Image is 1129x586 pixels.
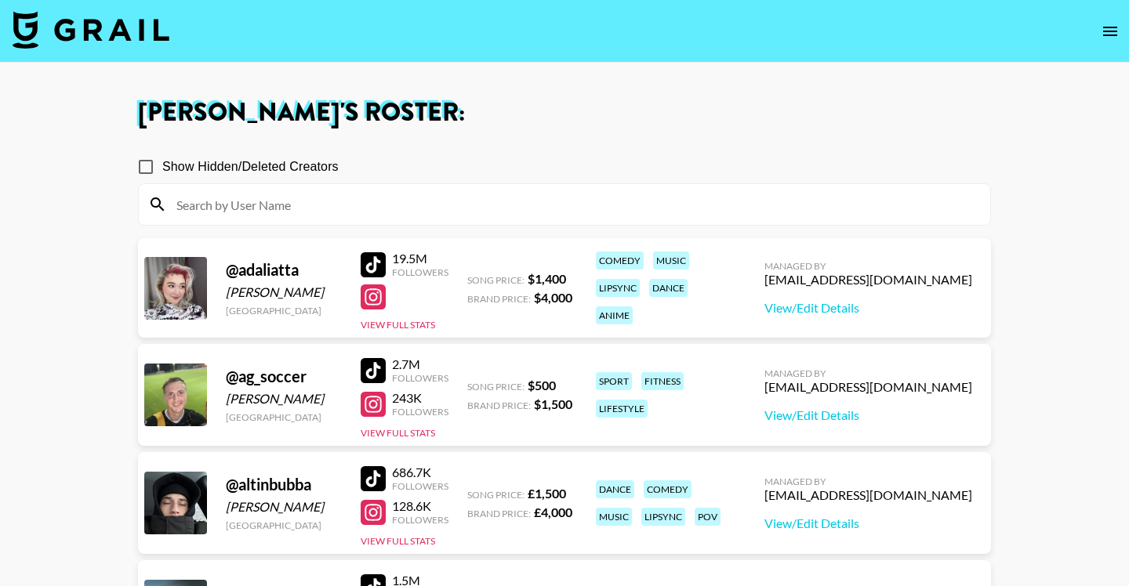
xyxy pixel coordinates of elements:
div: [PERSON_NAME] [226,284,342,300]
span: Song Price: [467,274,525,286]
button: View Full Stats [361,427,435,439]
span: Song Price: [467,381,525,392]
strong: $ 1,500 [534,396,572,411]
div: 243K [392,390,448,406]
div: 686.7K [392,465,448,480]
div: Followers [392,480,448,492]
div: dance [596,480,634,498]
div: [EMAIL_ADDRESS][DOMAIN_NAME] [764,487,972,503]
button: open drawer [1095,16,1126,47]
a: View/Edit Details [764,407,972,423]
div: music [596,508,632,526]
div: Managed By [764,260,972,272]
input: Search by User Name [167,192,981,217]
strong: $ 500 [528,378,556,392]
div: Managed By [764,476,972,487]
span: Brand Price: [467,400,531,411]
div: Followers [392,406,448,418]
span: Brand Price: [467,293,531,305]
div: 128.6K [392,498,448,514]
div: 2.7M [392,356,448,372]
div: fitness [641,372,684,390]
a: View/Edit Details [764,515,972,531]
div: lifestyle [596,400,648,418]
div: [GEOGRAPHIC_DATA] [226,305,342,317]
div: @ altinbubba [226,475,342,494]
div: [GEOGRAPHIC_DATA] [226,519,342,531]
div: [PERSON_NAME] [226,391,342,407]
div: pov [695,508,721,526]
div: @ ag_soccer [226,367,342,386]
div: [PERSON_NAME] [226,499,342,515]
div: Managed By [764,367,972,379]
strong: £ 4,000 [534,505,572,519]
h1: [PERSON_NAME] 's Roster: [138,100,991,125]
div: music [653,251,689,269]
div: lipsync [596,279,640,297]
img: Grail Talent [13,11,169,49]
div: 19.5M [392,251,448,266]
div: comedy [596,251,644,269]
div: [EMAIL_ADDRESS][DOMAIN_NAME] [764,272,972,288]
div: Followers [392,372,448,384]
strong: $ 1,400 [528,271,566,286]
div: dance [649,279,688,297]
button: View Full Stats [361,319,435,331]
div: [EMAIL_ADDRESS][DOMAIN_NAME] [764,379,972,395]
span: Show Hidden/Deleted Creators [162,157,339,176]
div: Followers [392,266,448,278]
div: Followers [392,514,448,526]
span: Brand Price: [467,508,531,519]
div: comedy [644,480,692,498]
div: sport [596,372,632,390]
button: View Full Stats [361,535,435,547]
a: View/Edit Details [764,300,972,316]
span: Song Price: [467,489,525,501]
div: [GEOGRAPHIC_DATA] [226,411,342,423]
strong: $ 4,000 [534,290,572,305]
div: lipsync [641,508,685,526]
div: @ adaliatta [226,260,342,280]
strong: £ 1,500 [528,486,566,501]
div: anime [596,306,633,324]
